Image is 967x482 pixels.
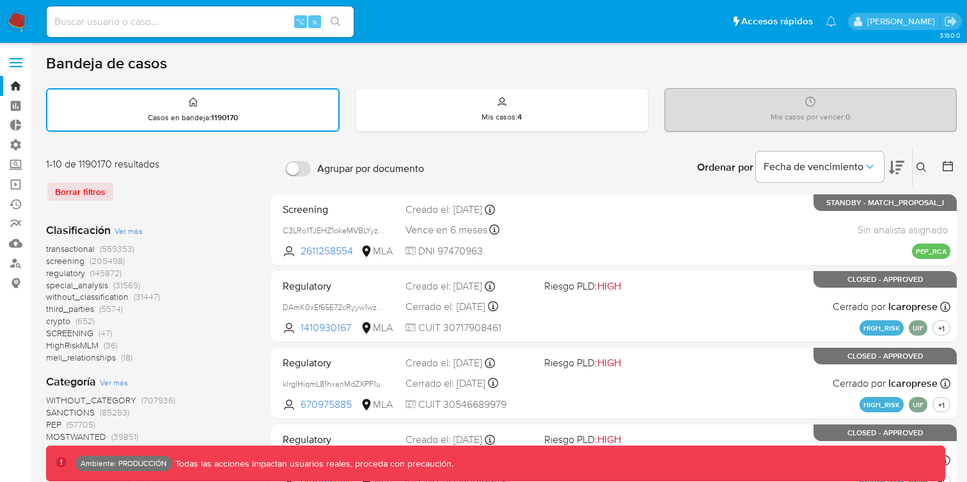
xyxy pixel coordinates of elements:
span: Accesos rápidos [741,15,813,28]
a: Notificaciones [826,16,837,27]
input: Buscar usuario o caso... [47,13,354,30]
p: joaquin.dolcemascolo@mercadolibre.com [867,15,939,27]
p: Todas las acciones impactan usuarios reales, proceda con precaución. [172,458,453,470]
span: s [313,15,317,27]
a: Salir [944,15,957,28]
span: ⌥ [295,15,305,27]
button: search-icon [322,13,349,31]
p: Ambiente: PRODUCCIÓN [81,461,167,466]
